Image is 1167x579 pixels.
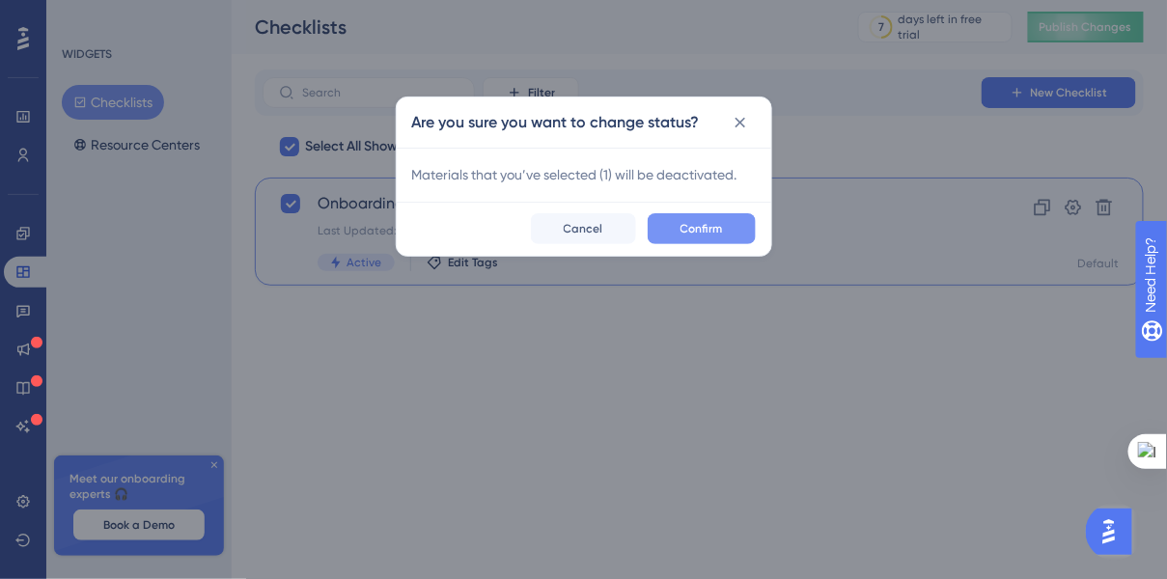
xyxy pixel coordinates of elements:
span: Confirm [681,221,723,236]
span: Cancel [564,221,603,236]
iframe: UserGuiding AI Assistant Launcher [1086,503,1144,561]
h2: Are you sure you want to change status? [412,111,700,134]
span: Materials that you’ve selected ( 1 ) will be de activated. [412,167,737,182]
span: Need Help? [45,5,121,28]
